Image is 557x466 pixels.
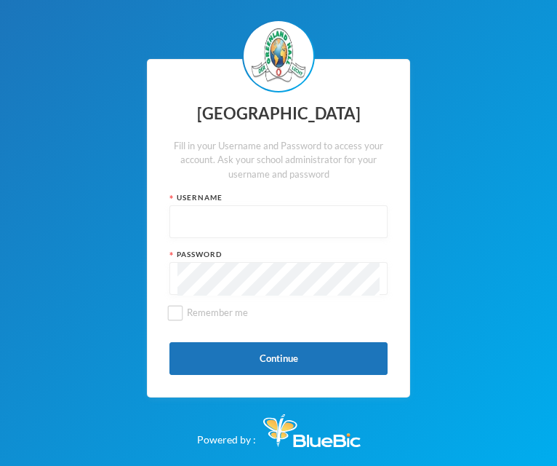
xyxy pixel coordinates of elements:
[181,307,254,318] span: Remember me
[169,139,388,182] div: Fill in your Username and Password to access your account. Ask your school administrator for your...
[263,414,361,447] img: Bluebic
[169,100,388,128] div: [GEOGRAPHIC_DATA]
[169,342,388,375] button: Continue
[197,407,361,447] div: Powered by :
[169,192,388,203] div: Username
[169,249,388,260] div: Password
